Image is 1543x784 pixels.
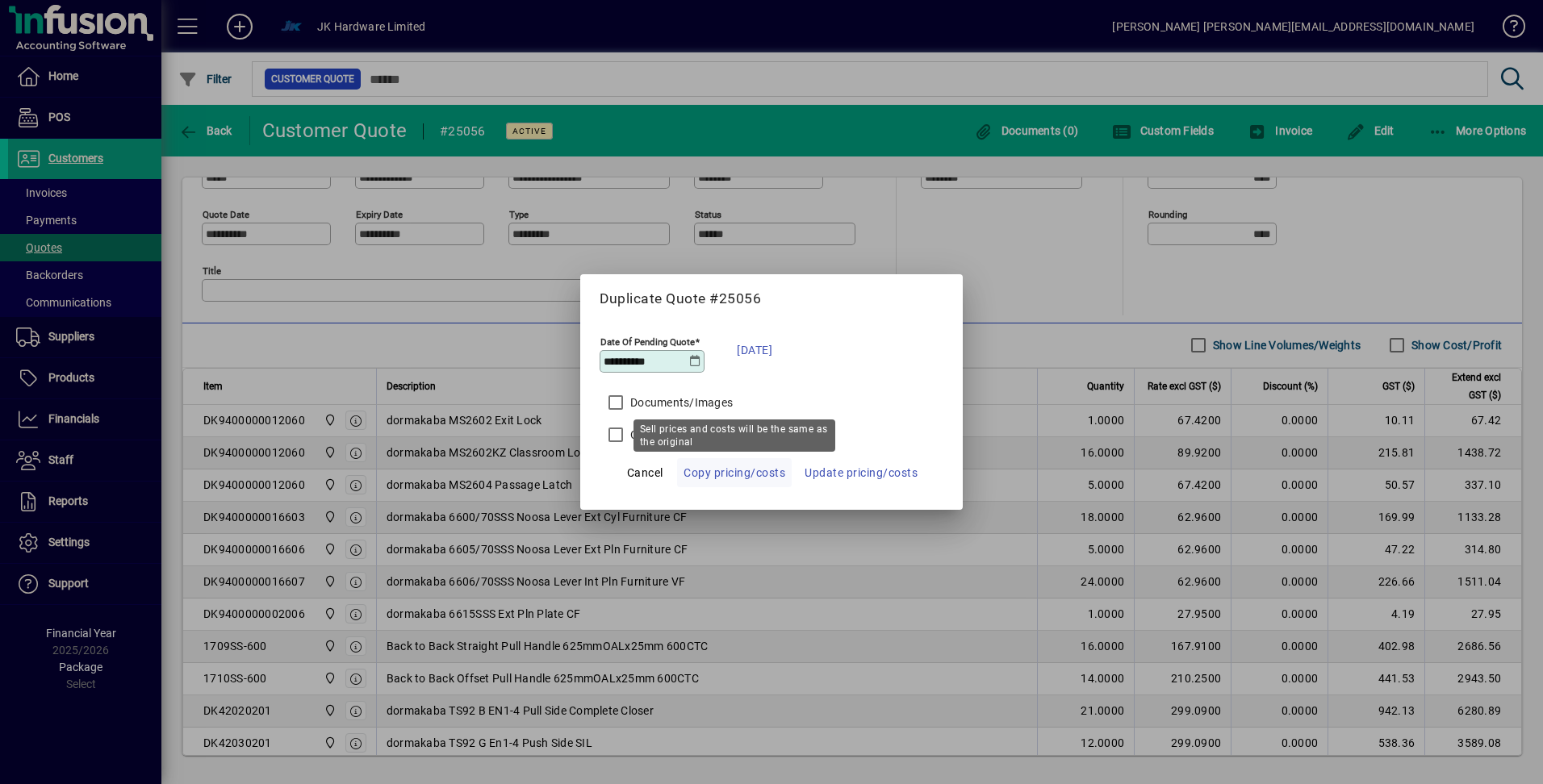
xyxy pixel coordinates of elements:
button: Cancel [619,458,671,487]
button: Update pricing/costs [798,458,924,487]
button: [DATE] [729,330,780,370]
span: Copy pricing/costs [684,463,785,482]
span: Cancel [627,463,663,482]
h5: Duplicate Quote #25056 [600,290,943,307]
span: [DATE] [737,340,772,360]
mat-label: Date Of Pending Quote [600,336,695,348]
button: Copy pricing/costs [677,458,792,487]
div: Sell prices and costs will be the same as the original [634,419,835,452]
label: Documents/Images [627,394,733,411]
span: Update pricing/costs [805,463,918,482]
